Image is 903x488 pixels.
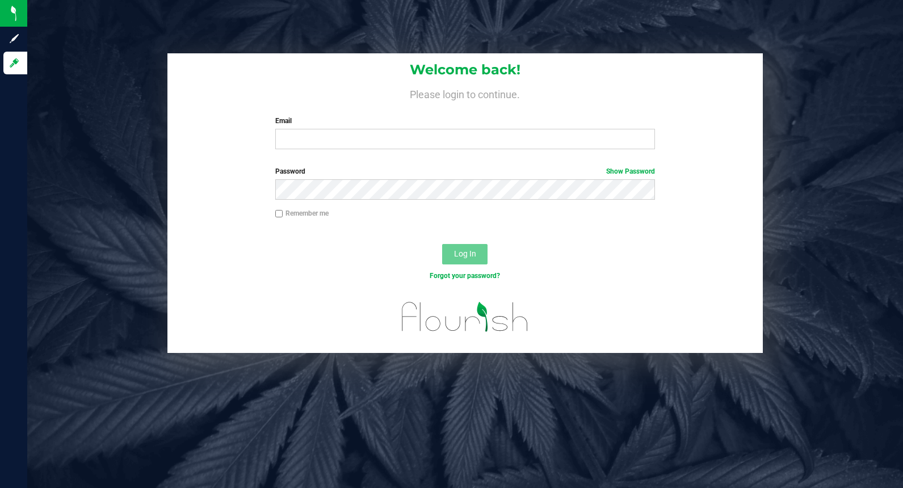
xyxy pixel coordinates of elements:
inline-svg: Sign up [9,33,20,44]
a: Forgot your password? [430,272,500,280]
button: Log In [442,244,488,264]
input: Remember me [275,210,283,218]
span: Password [275,167,305,175]
label: Remember me [275,208,329,218]
h4: Please login to continue. [167,86,763,100]
h1: Welcome back! [167,62,763,77]
label: Email [275,116,655,126]
inline-svg: Log in [9,57,20,69]
a: Show Password [606,167,655,175]
span: Log In [454,249,476,258]
img: flourish_logo.svg [390,293,539,340]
